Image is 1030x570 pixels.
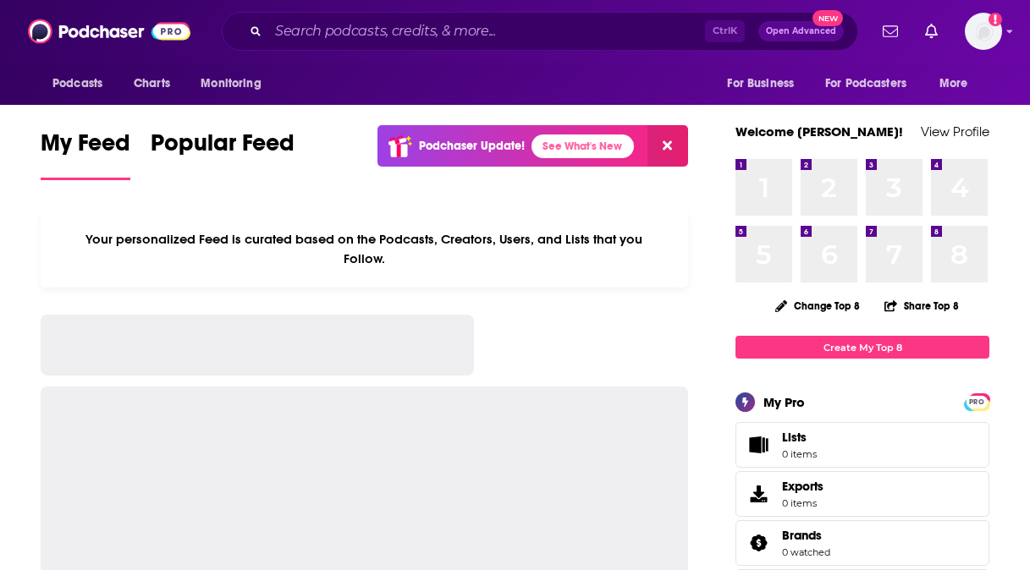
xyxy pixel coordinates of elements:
span: Monitoring [201,72,261,96]
span: Podcasts [52,72,102,96]
button: open menu [41,68,124,100]
span: Popular Feed [151,129,295,167]
div: Your personalized Feed is curated based on the Podcasts, Creators, Users, and Lists that you Follow. [41,211,688,288]
p: Podchaser Update! [419,139,525,153]
span: More [939,72,968,96]
span: For Podcasters [825,72,906,96]
a: Brands [782,528,830,543]
button: Open AdvancedNew [758,21,844,41]
span: Ctrl K [705,20,745,42]
span: Lists [782,430,807,445]
span: Logged in as cnagle [965,13,1002,50]
button: Share Top 8 [884,289,960,322]
a: Show notifications dropdown [918,17,945,46]
a: Lists [735,422,989,468]
a: Create My Top 8 [735,336,989,359]
span: 0 items [782,448,817,460]
span: Lists [741,433,775,457]
a: PRO [967,395,987,408]
span: Charts [134,72,170,96]
span: For Business [727,72,794,96]
a: Brands [741,531,775,555]
a: Charts [123,68,180,100]
button: open menu [189,68,283,100]
button: open menu [928,68,989,100]
a: Show notifications dropdown [876,17,905,46]
a: 0 watched [782,546,830,558]
span: Lists [782,430,817,445]
span: Brands [735,520,989,566]
span: Exports [782,479,823,494]
button: open menu [715,68,815,100]
span: New [812,10,843,26]
img: User Profile [965,13,1002,50]
span: Exports [741,482,775,506]
span: PRO [967,396,987,408]
span: 0 items [782,497,823,509]
span: Brands [782,528,822,543]
img: Podchaser - Follow, Share and Rate Podcasts [28,15,190,47]
button: Show profile menu [965,13,1002,50]
input: Search podcasts, credits, & more... [268,18,705,45]
a: Popular Feed [151,129,295,180]
button: Change Top 8 [765,295,870,316]
a: Welcome [PERSON_NAME]! [735,123,903,140]
span: Open Advanced [766,27,836,36]
a: See What's New [532,134,634,158]
div: My Pro [763,394,805,410]
svg: Add a profile image [989,13,1002,26]
div: Search podcasts, credits, & more... [222,12,858,51]
a: View Profile [921,123,989,140]
button: open menu [814,68,931,100]
a: Exports [735,471,989,517]
a: My Feed [41,129,130,180]
span: My Feed [41,129,130,167]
